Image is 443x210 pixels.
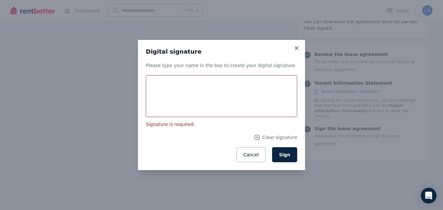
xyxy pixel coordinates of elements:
[237,147,266,162] button: Cancel
[146,121,297,128] p: Signature is required.
[146,48,297,56] h3: Digital signature
[421,188,436,203] div: Open Intercom Messenger
[279,152,290,157] span: Sign
[262,134,297,141] span: Clear signature
[272,147,297,162] button: Sign
[146,62,297,69] p: Please type your name in the box to create your digital signature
